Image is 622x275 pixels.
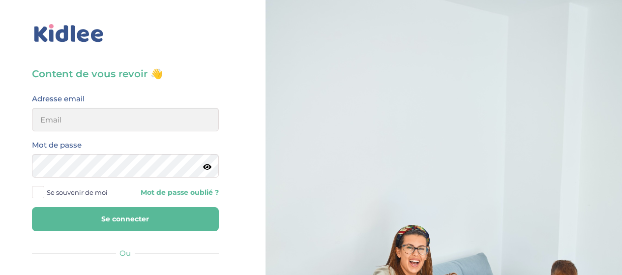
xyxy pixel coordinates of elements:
[32,108,219,131] input: Email
[32,139,82,152] label: Mot de passe
[32,207,219,231] button: Se connecter
[119,248,131,258] span: Ou
[32,22,106,45] img: logo_kidlee_bleu
[133,188,219,197] a: Mot de passe oublié ?
[32,92,85,105] label: Adresse email
[47,186,108,199] span: Se souvenir de moi
[32,67,219,81] h3: Content de vous revoir 👋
